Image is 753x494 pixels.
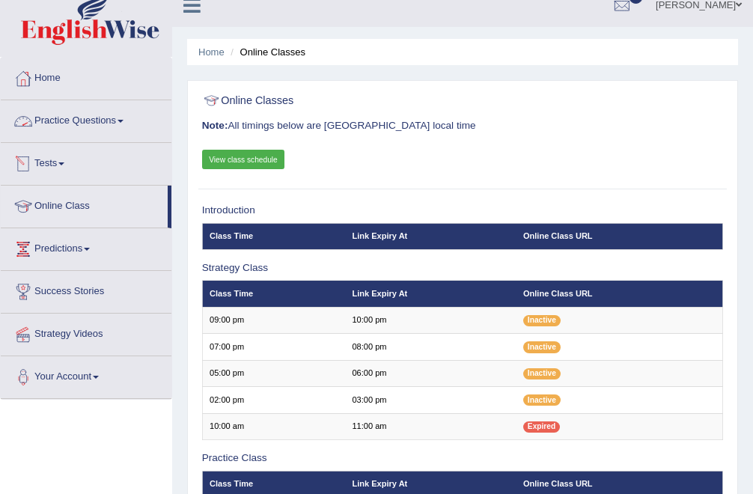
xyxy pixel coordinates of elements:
td: 10:00 pm [345,307,516,333]
td: 02:00 pm [202,387,345,413]
a: Online Class [1,186,168,223]
a: Strategy Videos [1,314,171,351]
b: Note: [202,120,228,131]
span: Expired [523,421,560,433]
th: Class Time [202,281,345,307]
a: Home [198,46,225,58]
a: Success Stories [1,271,171,308]
td: 11:00 am [345,413,516,439]
span: Inactive [523,315,561,326]
th: Link Expiry At [345,223,516,249]
span: Inactive [523,368,561,379]
a: View class schedule [202,150,285,169]
th: Online Class URL [516,281,723,307]
td: 10:00 am [202,413,345,439]
h3: Introduction [202,205,724,216]
a: Tests [1,143,171,180]
td: 05:00 pm [202,360,345,386]
a: Practice Questions [1,100,171,138]
td: 08:00 pm [345,334,516,360]
h3: Practice Class [202,453,724,464]
a: Your Account [1,356,171,394]
span: Inactive [523,394,561,406]
td: 06:00 pm [345,360,516,386]
a: Predictions [1,228,171,266]
span: Inactive [523,341,561,353]
h2: Online Classes [202,91,525,111]
th: Online Class URL [516,223,723,249]
th: Link Expiry At [345,281,516,307]
a: Home [1,58,171,95]
th: Class Time [202,223,345,249]
td: 03:00 pm [345,387,516,413]
h3: All timings below are [GEOGRAPHIC_DATA] local time [202,121,724,132]
li: Online Classes [227,45,305,59]
td: 09:00 pm [202,307,345,333]
h3: Strategy Class [202,263,724,274]
td: 07:00 pm [202,334,345,360]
